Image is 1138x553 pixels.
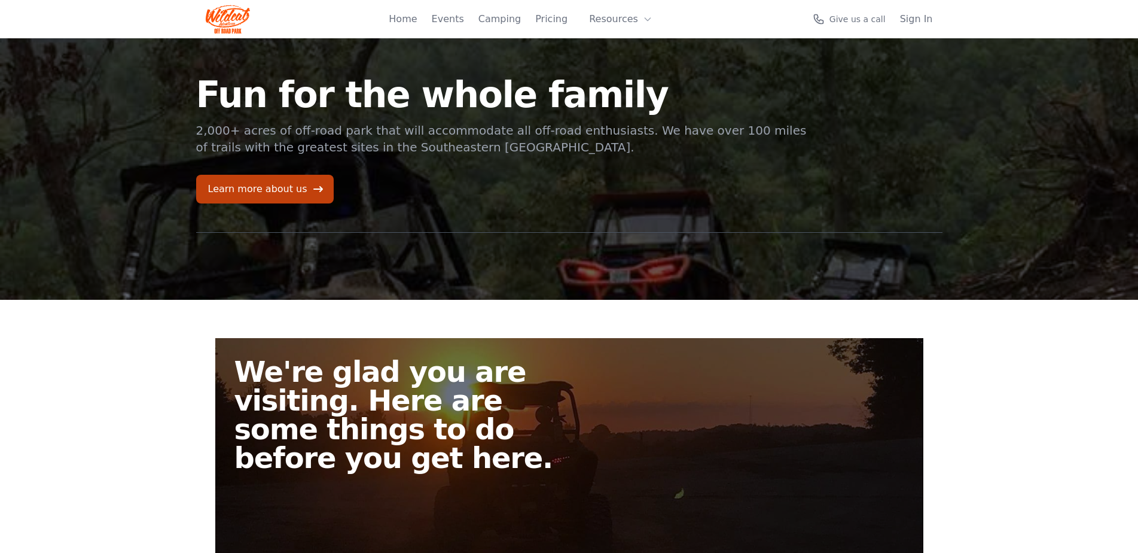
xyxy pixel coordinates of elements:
[196,175,334,203] a: Learn more about us
[900,12,933,26] a: Sign In
[389,12,417,26] a: Home
[535,12,568,26] a: Pricing
[196,77,809,113] h1: Fun for the whole family
[829,13,886,25] span: Give us a call
[813,13,886,25] a: Give us a call
[432,12,464,26] a: Events
[478,12,521,26] a: Camping
[582,7,660,31] button: Resources
[234,357,579,472] h2: We're glad you are visiting. Here are some things to do before you get here.
[196,122,809,156] p: 2,000+ acres of off-road park that will accommodate all off-road enthusiasts. We have over 100 mi...
[206,5,251,34] img: Wildcat Logo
